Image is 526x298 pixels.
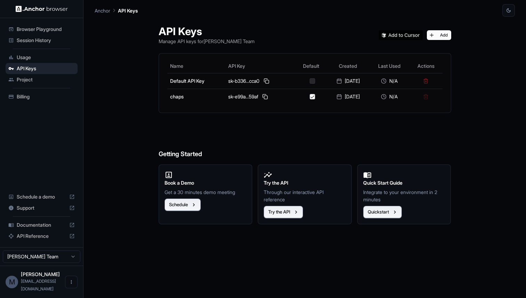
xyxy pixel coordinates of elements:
button: Open menu [65,276,78,288]
th: Created [327,59,369,73]
div: API Reference [6,231,78,242]
th: Name [167,59,225,73]
span: marton@craft.do [21,279,56,291]
span: Session History [17,37,75,44]
span: Project [17,76,75,83]
h2: Quick Start Guide [363,179,445,187]
th: API Key [225,59,295,73]
div: Documentation [6,219,78,231]
div: N/A [372,78,407,84]
p: Through our interactive API reference [264,188,346,203]
div: sk-b336...cca0 [228,77,293,85]
h2: Try the API [264,179,346,187]
button: Schedule [165,199,201,211]
p: Integrate to your environment in 2 minutes [363,188,445,203]
span: Documentation [17,222,66,228]
p: Manage API keys for [PERSON_NAME] Team [159,38,255,45]
div: N/A [372,93,407,100]
div: Browser Playground [6,24,78,35]
th: Last Used [369,59,409,73]
div: [DATE] [330,93,366,100]
div: Usage [6,52,78,63]
span: Browser Playground [17,26,75,33]
button: Copy API key [262,77,271,85]
img: Add anchorbrowser MCP server to Cursor [379,30,423,40]
button: Copy API key [261,92,269,101]
div: Support [6,202,78,214]
div: M [6,276,18,288]
p: Get a 30 minutes demo meeting [165,188,247,196]
td: chaps [167,89,225,104]
th: Default [295,59,327,73]
span: Support [17,204,66,211]
h1: API Keys [159,25,255,38]
span: Billing [17,93,75,100]
div: Project [6,74,78,85]
div: API Keys [6,63,78,74]
div: Session History [6,35,78,46]
div: [DATE] [330,78,366,84]
td: Default API Key [167,73,225,89]
div: sk-e99a...59af [228,92,293,101]
span: Schedule a demo [17,193,66,200]
div: Schedule a demo [6,191,78,202]
span: Usage [17,54,75,61]
span: Marton Wernigg [21,271,60,277]
p: API Keys [118,7,138,14]
img: Anchor Logo [16,6,68,12]
button: Add [427,30,451,40]
span: API Reference [17,233,66,240]
button: Try the API [264,206,303,218]
h2: Book a Demo [165,179,247,187]
p: Anchor [95,7,110,14]
div: Billing [6,91,78,102]
span: API Keys [17,65,75,72]
button: Quickstart [363,206,402,218]
h6: Getting Started [159,121,451,159]
th: Actions [409,59,443,73]
nav: breadcrumb [95,7,138,14]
